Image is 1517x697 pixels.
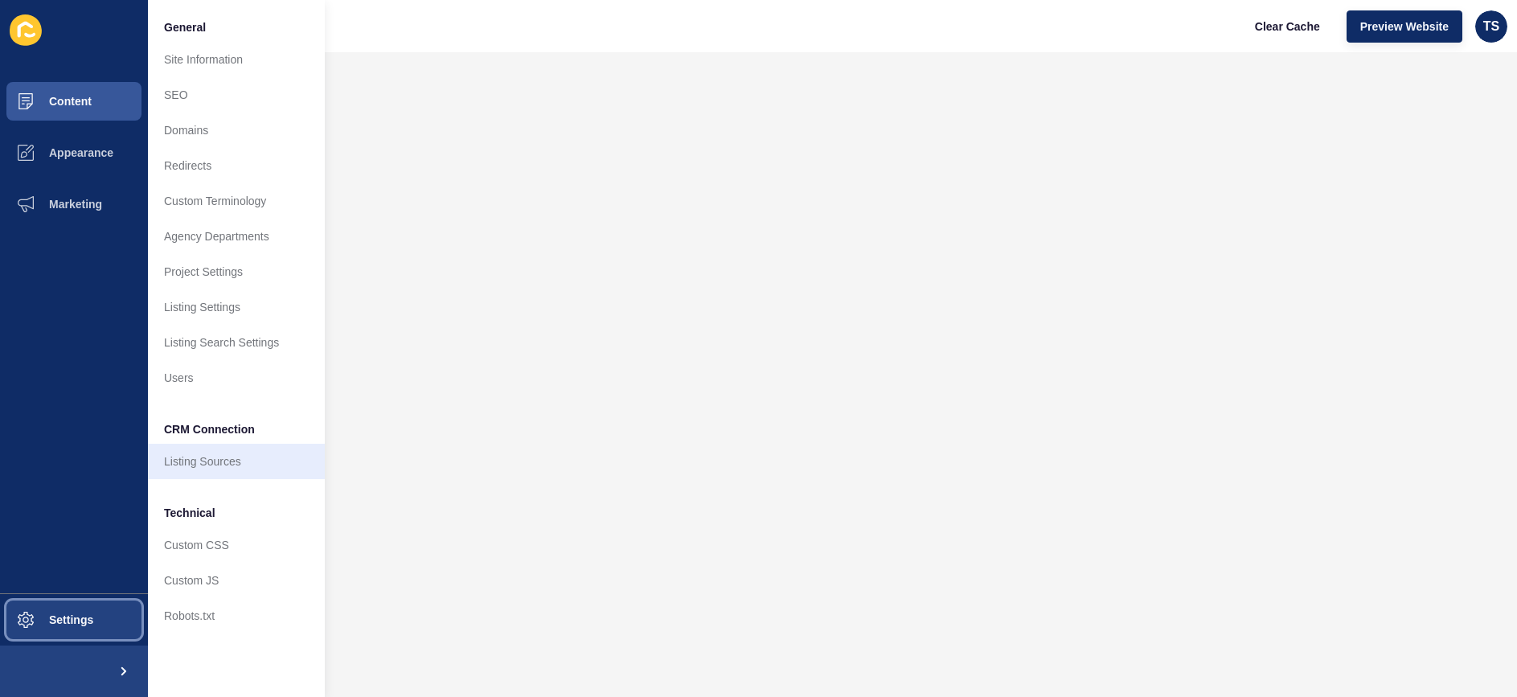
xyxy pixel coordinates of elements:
a: Robots.txt [148,598,325,633]
a: Agency Departments [148,219,325,254]
a: Custom JS [148,563,325,598]
span: TS [1483,18,1499,35]
a: Listing Sources [148,444,325,479]
span: General [164,19,206,35]
span: Clear Cache [1255,18,1320,35]
a: Domains [148,113,325,148]
a: Listing Settings [148,289,325,325]
a: Project Settings [148,254,325,289]
button: Preview Website [1347,10,1462,43]
a: Custom CSS [148,527,325,563]
a: Listing Search Settings [148,325,325,360]
a: Users [148,360,325,396]
button: Clear Cache [1241,10,1334,43]
a: Custom Terminology [148,183,325,219]
span: CRM Connection [164,421,255,437]
a: Site Information [148,42,325,77]
span: Preview Website [1360,18,1449,35]
span: Technical [164,505,215,521]
a: Redirects [148,148,325,183]
a: SEO [148,77,325,113]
